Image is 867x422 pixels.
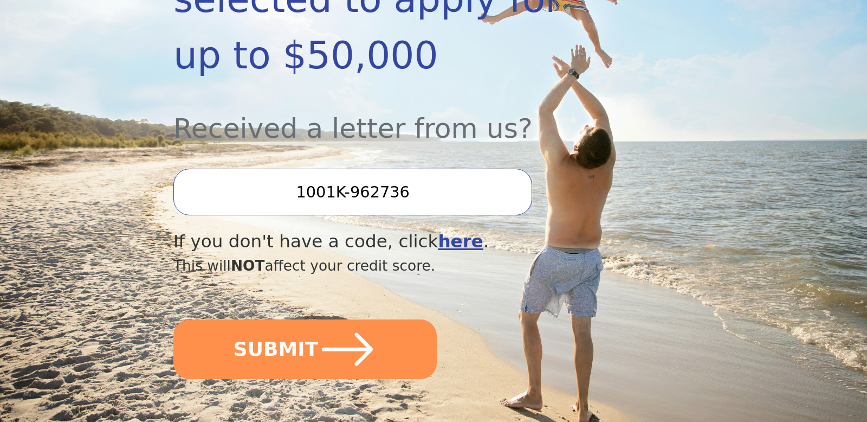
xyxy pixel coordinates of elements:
button: SUBMIT [173,319,437,379]
div: If you don't have a code, click . [173,228,616,255]
div: This will affect your credit score. [173,255,616,277]
div: Received a letter from us? [173,84,616,149]
input: Enter your Offer Code: [173,169,532,215]
span: NOT [231,257,265,274]
a: here [438,231,483,252]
